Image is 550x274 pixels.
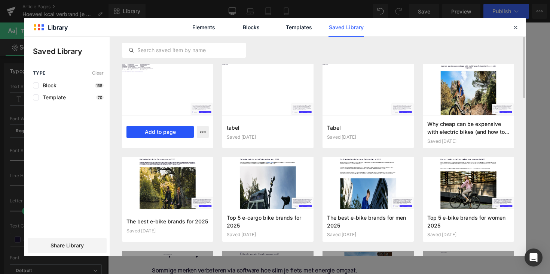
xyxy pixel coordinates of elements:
[92,70,104,76] span: Clear
[45,111,408,123] h3: 5. Bewaar correct
[96,95,104,100] p: 70
[45,231,408,243] h3: 8. Update je e-bike
[7,210,56,235] iframe: Gorgias live chat messenger
[329,18,364,37] a: Saved Library
[33,70,46,76] span: Type
[427,139,510,144] div: Saved [DATE]
[186,18,221,37] a: Elements
[45,70,408,81] li: Wissel tussen ondersteuningsstanden.
[39,82,56,88] span: Block
[227,232,309,237] div: Saved [DATE]
[39,94,66,100] span: Template
[227,214,309,229] h3: Top 5 e-cargo bike brands for 2025
[45,50,408,62] h3: 4. Rijd efficiënt
[122,46,245,55] input: Search saved item by name
[327,214,409,229] h3: The best e-bike brands for men 2025
[33,46,110,57] p: Saved Library
[45,181,299,187] span: Een accu die te diep ontladen is, kan zichzelf ‘uitschakelen’ en is dan vaak niet meer te redden.
[45,196,408,208] h3: 7. Houd de contactpunten schoon
[45,92,408,103] li: Zorg dat je banden hard genoeg zijn: zachte banden kosten meer stroom.
[45,141,408,152] li: Bewaar koel en droog, liefst tussen de 10 en 20 °C.
[427,120,510,135] h3: Why cheap can be expensive with electric bikes (and how to save smartly)
[45,251,408,259] div: Sommige merken verbeteren via software hoe slim je fiets met energie omgaat.
[126,228,209,234] div: Saved [DATE]
[227,124,309,132] h3: tabel
[45,35,257,41] span: Elk merk stemt zijn oplader af op het BMS. Een andere kan schade veroorzaken.
[427,214,510,229] h3: Top 5 e-bike brands for women 2025
[45,81,408,92] li: Zet tijdig lichter bij hellingen of wind tegen.
[51,242,84,249] span: Share Library
[45,160,408,172] h3: 6. Voorkom dat hij helemaal leeg raakt
[233,18,269,37] a: Blocks
[126,217,209,225] h3: The best e-bike brands for 2025
[126,126,194,138] button: Add to page
[327,232,409,237] div: Saved [DATE]
[95,83,104,88] p: 158
[281,18,317,37] a: Templates
[327,124,409,132] h3: Tabel
[45,216,408,223] div: Veeg ze af met een droge doek. Geen schoonmaakmiddelen gebruiken.
[227,135,309,140] div: Saved [DATE]
[45,130,408,141] li: Ga je op vakantie of gebruik je hem weken niet? Laad tot ongeveer 50%.
[45,15,408,27] h3: 3. Gebruik de originele oplader
[427,232,510,237] div: Saved [DATE]
[525,249,543,267] div: Open Intercom Messenger
[327,135,409,140] div: Saved [DATE]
